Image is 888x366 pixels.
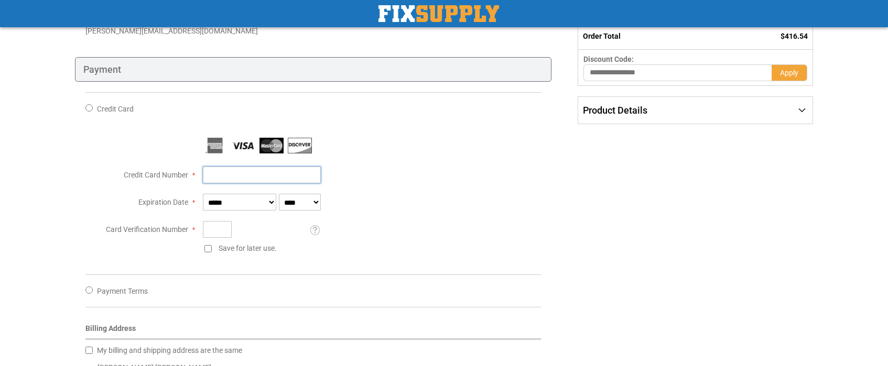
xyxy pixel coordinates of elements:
[203,138,227,153] img: American Express
[138,198,188,206] span: Expiration Date
[97,346,242,354] span: My billing and shipping address are the same
[772,64,807,81] button: Apply
[124,171,188,179] span: Credit Card Number
[583,32,621,40] strong: Order Total
[85,323,541,339] div: Billing Address
[85,27,258,35] span: [PERSON_NAME][EMAIL_ADDRESS][DOMAIN_NAME]
[231,138,255,153] img: Visa
[97,287,148,295] span: Payment Terms
[781,32,808,40] span: $416.54
[219,244,277,252] span: Save for later use.
[75,57,551,82] div: Payment
[288,138,312,153] img: Discover
[583,55,634,63] span: Discount Code:
[97,105,134,113] span: Credit Card
[106,225,188,234] span: Card Verification Number
[259,138,284,153] img: MasterCard
[780,69,798,77] span: Apply
[378,5,499,22] img: Fix Industrial Supply
[583,105,647,116] span: Product Details
[378,5,499,22] a: store logo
